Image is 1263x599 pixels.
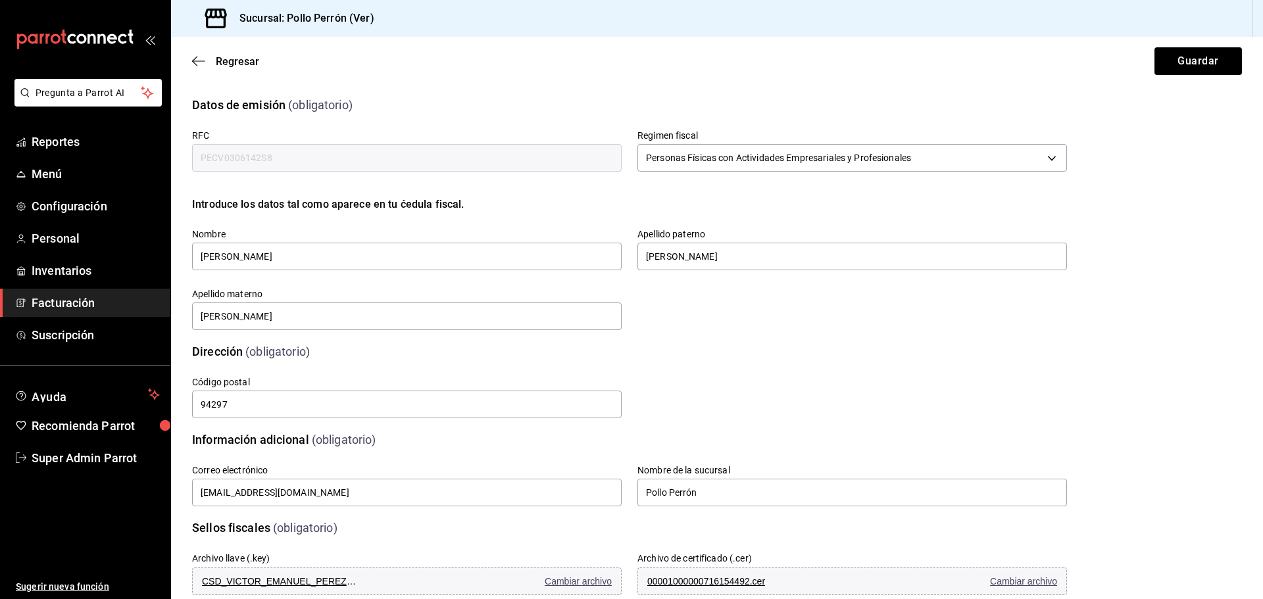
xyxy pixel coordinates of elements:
[229,11,374,26] h3: Sucursal: Pollo Perrón (Ver)
[32,417,160,435] span: Recomienda Parrot
[646,151,911,164] span: Personas Físicas con Actividades Empresariales y Profesionales
[36,86,141,100] span: Pregunta a Parrot AI
[145,34,155,45] button: open_drawer_menu
[312,431,376,448] div: (obligatorio)
[32,449,160,467] span: Super Admin Parrot
[192,554,270,563] label: Archivo llave (.key)
[192,466,622,475] label: Correo electrónico
[637,466,1067,475] label: Nombre de la sucursal
[273,519,337,537] div: (obligatorio)
[990,576,1057,587] span: Cambiar archivo
[192,96,285,114] div: Datos de emisión
[32,387,143,402] span: Ayuda
[637,229,1067,239] label: Apellido paterno
[32,294,160,312] span: Facturación
[192,431,309,448] div: Información adicional
[192,229,622,239] label: Nombre
[16,580,160,594] span: Sugerir nueva función
[32,229,160,247] span: Personal
[32,262,160,279] span: Inventarios
[192,289,622,299] label: Apellido materno
[192,519,270,537] div: Sellos fiscales
[647,576,805,587] span: 00001000000716154492.cer
[245,343,310,360] div: (obligatorio)
[32,165,160,183] span: Menú
[192,391,622,418] input: Obligatorio
[1154,47,1242,75] button: Guardar
[216,55,259,68] span: Regresar
[192,567,622,595] button: CSD_VICTOR_EMANUEL_PEREZ_CERON_PECV0306142S8_20250602_124501.keyCambiar archivo
[32,197,160,215] span: Configuración
[192,55,259,68] button: Regresar
[14,79,162,107] button: Pregunta a Parrot AI
[192,197,1067,212] div: Introduce los datos tal como aparece en tu ćedula fiscal.
[192,131,622,140] label: RFC
[192,377,622,387] label: Código postal
[9,95,162,109] a: Pregunta a Parrot AI
[32,326,160,344] span: Suscripción
[32,133,160,151] span: Reportes
[202,576,360,587] span: CSD_VICTOR_EMANUEL_PEREZ_CERON_PECV0306142S8_20250602_124501.key
[637,567,1067,595] button: 00001000000716154492.cerCambiar archivo
[637,554,752,563] label: Archivo de certificado (.cer)
[192,343,243,360] div: Dirección
[637,131,1067,140] label: Regimen fiscal
[288,96,353,114] div: (obligatorio)
[545,576,612,587] span: Cambiar archivo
